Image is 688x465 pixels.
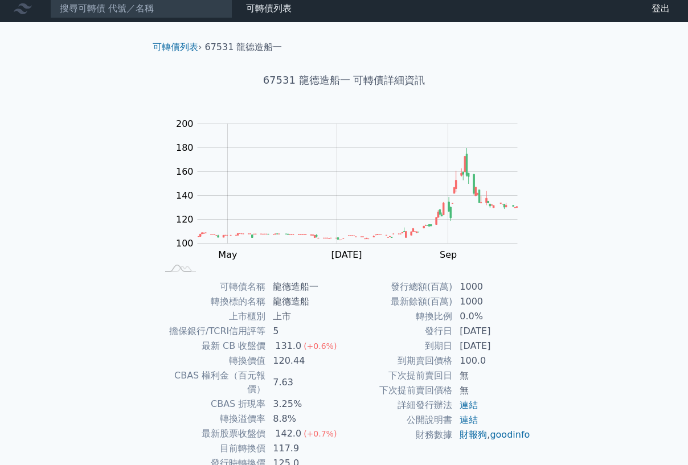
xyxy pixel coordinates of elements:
td: CBAS 權利金（百元報價） [157,368,266,397]
li: › [153,40,202,54]
tspan: 160 [176,166,194,177]
h1: 67531 龍德造船一 可轉債詳細資訊 [144,72,544,88]
td: [DATE] [453,339,531,353]
tspan: 120 [176,214,194,225]
tspan: 100 [176,238,194,249]
td: 上市櫃別 [157,309,266,324]
td: 發行日 [344,324,453,339]
td: CBAS 折現率 [157,397,266,411]
td: 發行總額(百萬) [344,279,453,294]
td: 下次提前賣回價格 [344,383,453,398]
a: goodinfo [490,429,530,440]
td: [DATE] [453,324,531,339]
td: 財務數據 [344,427,453,442]
td: 擔保銀行/TCRI信用評等 [157,324,266,339]
td: 公開說明書 [344,413,453,427]
tspan: 180 [176,142,194,153]
td: 轉換比例 [344,309,453,324]
a: 連結 [460,400,478,410]
a: 財報狗 [460,429,487,440]
td: 5 [266,324,344,339]
td: 到期賣回價格 [344,353,453,368]
td: 轉換價值 [157,353,266,368]
div: 142.0 [273,427,304,441]
td: , [453,427,531,442]
span: (+0.7%) [304,429,337,438]
td: 117.9 [266,441,344,456]
td: 0.0% [453,309,531,324]
span: (+0.6%) [304,341,337,351]
tspan: May [218,249,237,260]
td: 最新股票收盤價 [157,426,266,441]
td: 3.25% [266,397,344,411]
td: 上市 [266,309,344,324]
td: 最新 CB 收盤價 [157,339,266,353]
td: 7.63 [266,368,344,397]
td: 轉換溢價率 [157,411,266,426]
a: 可轉債列表 [153,42,198,52]
a: 可轉債列表 [246,3,292,14]
g: Chart [170,118,535,260]
td: 1000 [453,279,531,294]
a: 連結 [460,414,478,425]
td: 龍德造船一 [266,279,344,294]
td: 目前轉換價 [157,441,266,456]
td: 龍德造船 [266,294,344,309]
td: 120.44 [266,353,344,368]
td: 100.0 [453,353,531,368]
tspan: [DATE] [331,249,362,260]
td: 1000 [453,294,531,309]
tspan: Sep [440,249,457,260]
tspan: 140 [176,190,194,201]
div: 131.0 [273,339,304,353]
td: 無 [453,383,531,398]
td: 8.8% [266,411,344,426]
td: 詳細發行辦法 [344,398,453,413]
td: 可轉債名稱 [157,279,266,294]
tspan: 200 [176,118,194,129]
td: 無 [453,368,531,383]
td: 最新餘額(百萬) [344,294,453,309]
td: 轉換標的名稱 [157,294,266,309]
td: 到期日 [344,339,453,353]
li: 67531 龍德造船一 [205,40,282,54]
td: 下次提前賣回日 [344,368,453,383]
